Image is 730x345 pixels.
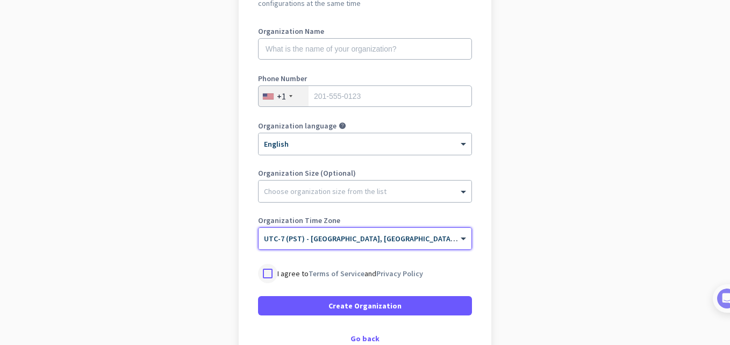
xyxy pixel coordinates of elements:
[277,268,423,279] p: I agree to and
[258,27,472,35] label: Organization Name
[258,296,472,315] button: Create Organization
[258,335,472,342] div: Go back
[376,269,423,278] a: Privacy Policy
[328,300,402,311] span: Create Organization
[277,91,286,102] div: +1
[339,122,346,130] i: help
[258,75,472,82] label: Phone Number
[258,169,472,177] label: Organization Size (Optional)
[258,122,337,130] label: Organization language
[309,269,364,278] a: Terms of Service
[258,85,472,107] input: 201-555-0123
[258,217,472,224] label: Organization Time Zone
[258,38,472,60] input: What is the name of your organization?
